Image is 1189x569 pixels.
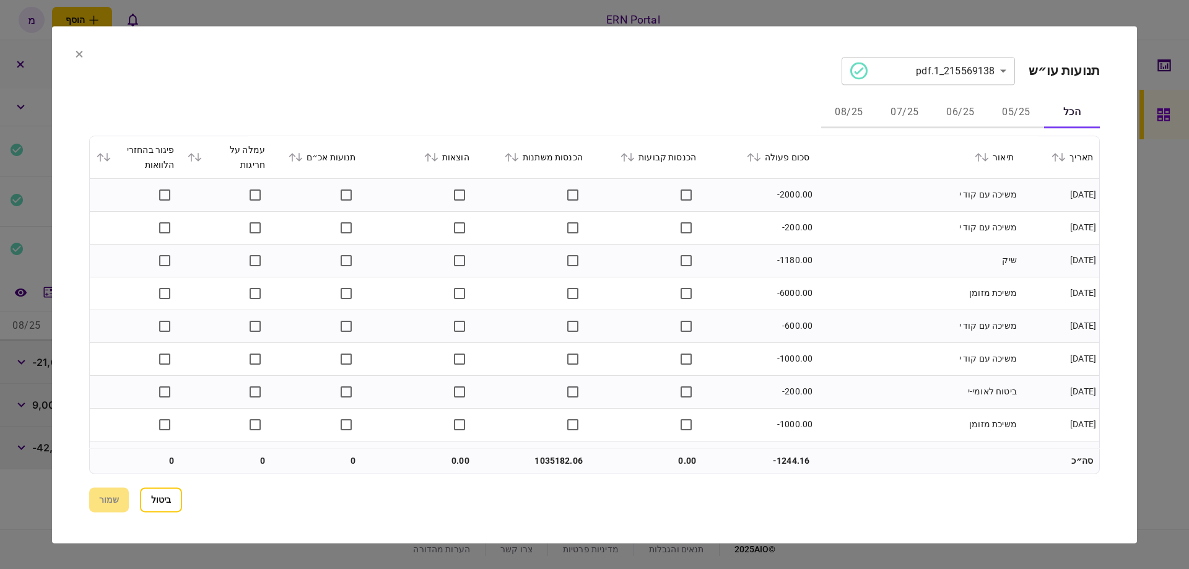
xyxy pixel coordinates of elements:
[702,179,816,212] td: -2000.00
[702,343,816,376] td: -1000.00
[1020,179,1099,212] td: [DATE]
[877,98,933,128] button: 07/25
[1020,245,1099,277] td: [DATE]
[1020,343,1099,376] td: [DATE]
[140,487,182,512] button: ביטול
[816,310,1020,343] td: משיכה עם קוד י
[821,98,877,128] button: 08/25
[1020,448,1099,473] td: סה״כ
[933,98,988,128] button: 06/25
[702,376,816,409] td: -200.00
[277,150,356,165] div: תנועות אכ״ם
[90,448,181,473] td: 0
[1020,310,1099,343] td: [DATE]
[988,98,1044,128] button: 05/25
[822,150,1014,165] div: תיאור
[595,150,696,165] div: הכנסות קבועות
[1026,150,1093,165] div: תאריך
[187,142,266,172] div: עמלה על חריגות
[816,277,1020,310] td: משיכת מזומן
[1020,212,1099,245] td: [DATE]
[702,409,816,441] td: -1000.00
[362,448,476,473] td: 0.00
[368,150,469,165] div: הוצאות
[816,409,1020,441] td: משיכת מזומן
[96,142,175,172] div: פיגור בהחזרי הלוואות
[702,245,816,277] td: -1180.00
[271,448,362,473] td: 0
[1020,376,1099,409] td: [DATE]
[482,150,583,165] div: הכנסות משתנות
[702,448,816,473] td: -1244.16
[702,310,816,343] td: -600.00
[702,212,816,245] td: -200.00
[816,343,1020,376] td: משיכה עם קוד י
[816,212,1020,245] td: משיכה עם קוד י
[702,277,816,310] td: -6000.00
[816,441,1020,474] td: משיכה עם קוד י
[702,441,816,474] td: -1000.00
[1020,277,1099,310] td: [DATE]
[708,150,809,165] div: סכום פעולה
[589,448,702,473] td: 0.00
[181,448,272,473] td: 0
[816,179,1020,212] td: משיכה עם קוד י
[476,448,589,473] td: 1035182.06
[850,62,995,79] div: 215569138_1.pdf
[816,245,1020,277] td: שיק
[1044,98,1100,128] button: הכל
[816,376,1020,409] td: ביטוח לאומי-י
[1020,409,1099,441] td: [DATE]
[1029,63,1100,79] h2: תנועות עו״ש
[1020,441,1099,474] td: [DATE]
